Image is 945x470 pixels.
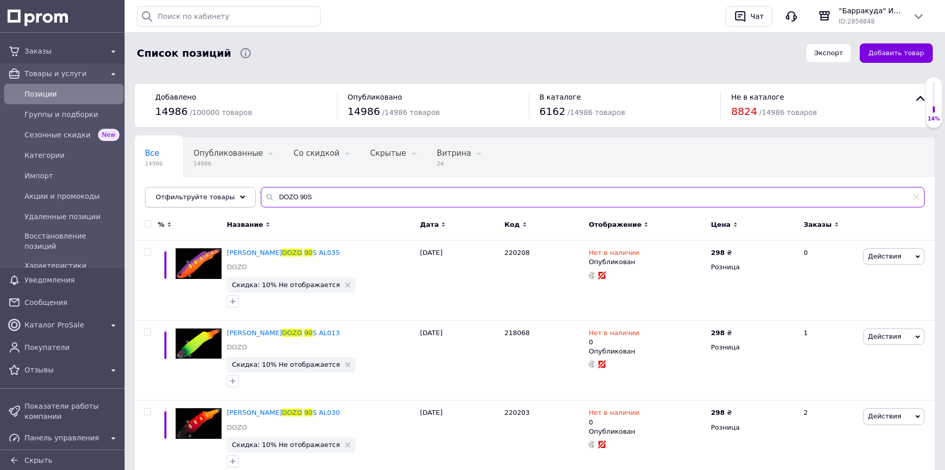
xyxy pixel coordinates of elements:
[227,329,282,337] span: [PERSON_NAME]
[227,249,282,256] span: [PERSON_NAME]
[227,343,247,352] a: DOZO
[25,297,119,308] span: Сообщения
[725,6,772,27] button: Чат
[711,343,795,352] div: Розница
[135,177,274,216] div: С заниженной ценой, Опубликованные
[711,328,732,338] div: ₴
[748,9,766,24] div: Чат
[25,275,119,285] span: Уведомления
[868,252,901,260] span: Действия
[797,241,861,321] div: 0
[282,409,302,416] span: DOZO
[304,409,313,416] span: 90
[711,248,732,257] div: ₴
[25,456,53,464] span: Скрыть
[437,149,471,158] span: Витрина
[540,93,581,101] span: В каталоге
[589,409,639,419] span: Нет в наличии
[25,109,119,120] span: Группы и подборки
[711,329,725,337] b: 298
[25,171,119,181] span: Импорт
[25,365,103,375] span: Отзывы
[145,160,163,168] span: 14986
[232,441,340,448] span: Скидка: 10% Не отображается
[504,220,520,229] span: Код
[589,329,639,340] span: Нет в наличии
[25,261,119,271] span: Характеристики
[227,423,247,432] a: DOZO
[261,187,925,207] input: Поиск по названию позиции, артикулу и поисковым запросам
[437,160,471,168] span: 24
[711,263,795,272] div: Розница
[370,149,406,158] span: Скрытые
[731,93,784,101] span: Не в каталоге
[227,329,340,337] a: [PERSON_NAME]DOZO90S AL013
[711,423,795,432] div: Розница
[98,129,119,141] span: New
[504,409,530,416] span: 220203
[25,150,119,160] span: Категории
[711,408,732,417] div: ₴
[193,149,263,158] span: Опубликованные
[145,149,159,158] span: Все
[589,220,641,229] span: Отображение
[155,93,196,101] span: Добавлено
[418,320,502,401] div: [DATE]
[176,248,222,279] img: Раттлин TsuYoki DOZO 90S AL035
[711,409,725,416] b: 298
[589,408,639,427] div: 0
[25,68,103,79] span: Товары и услуги
[711,220,731,229] span: Цена
[282,329,302,337] span: DOZO
[382,108,440,116] span: / 14986 товаров
[137,6,321,27] input: Поиск по кабинету
[711,249,725,256] b: 298
[839,6,904,16] span: "Барракуда" Интернет-магазин
[504,249,530,256] span: 220208
[232,361,340,368] span: Скидка: 10% Не отображается
[190,108,252,116] span: / 100000 товаров
[25,130,94,140] span: Сезонные скидки
[348,105,380,118] span: 14986
[860,43,933,63] button: Добавить товар
[568,108,625,116] span: / 14986 товаров
[304,249,313,256] span: 90
[25,46,103,56] span: Заказы
[137,46,231,61] span: Список позиций
[304,329,313,337] span: 90
[25,231,119,251] span: Восстановление позиций
[348,93,402,101] span: Опубликовано
[193,160,263,168] span: 14986
[294,149,340,158] span: Со скидкой
[804,220,832,229] span: Заказы
[797,320,861,401] div: 1
[282,249,302,256] span: DOZO
[25,89,119,99] span: Позиции
[25,191,119,201] span: Акции и промокоды
[145,187,253,197] span: С заниженной ценой, Оп...
[312,329,340,337] span: S AL013
[806,43,852,63] button: Экспорт
[839,18,875,25] span: ID: 2858848
[731,105,757,118] span: 8824
[227,409,282,416] span: [PERSON_NAME]
[156,193,235,201] span: Отфильтруйте товары
[232,281,340,288] span: Скидка: 10% Не отображается
[227,263,247,272] a: DOZO
[176,408,222,439] img: Раттлин TsuYoki DOZO 90S AL030
[926,115,942,123] div: 14%
[25,433,103,443] span: Панель управления
[589,249,639,260] span: Нет в наличии
[868,412,901,420] span: Действия
[589,257,706,267] div: Опубликован
[420,220,439,229] span: Дата
[25,342,119,353] span: Покупатели
[759,108,817,116] span: / 14986 товаров
[589,347,706,356] div: Опубликован
[589,328,639,347] div: 0
[418,241,502,321] div: [DATE]
[312,409,340,416] span: S AL030
[25,320,103,330] span: Каталог ProSale
[25,401,119,421] span: Показатели работы компании
[868,333,901,340] span: Действия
